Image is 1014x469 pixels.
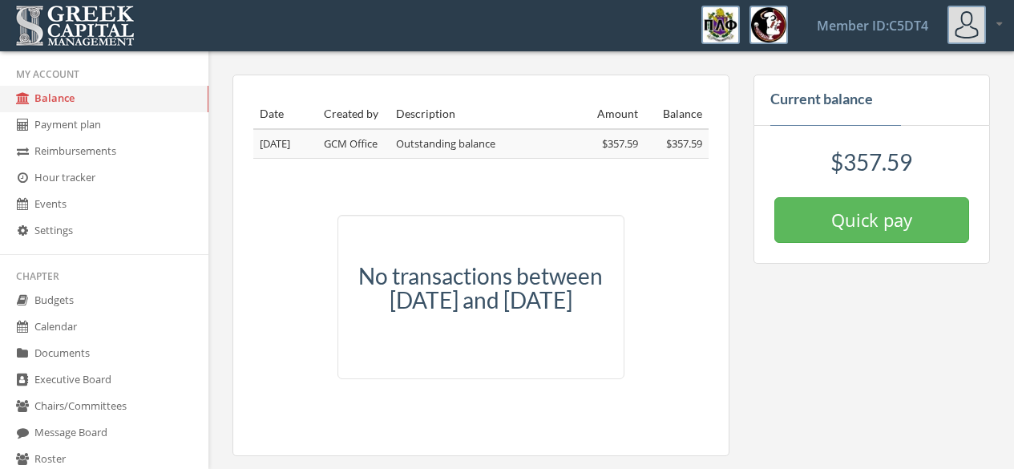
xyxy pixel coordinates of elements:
a: Member ID: C5DT4 [798,1,947,51]
div: Created by [324,106,384,122]
div: Balance [651,106,702,122]
h3: No transactions between [DATE] and [DATE] [358,264,604,313]
td: Outstanding balance [390,129,581,158]
div: Date [260,106,311,122]
span: $357.59 [666,136,702,151]
span: $357.59 [602,136,638,151]
td: GCM Office [317,129,390,158]
h4: Current balance [770,91,873,108]
span: $357.59 [830,148,912,176]
div: Description [396,106,575,122]
button: Quick pay [774,197,969,243]
td: [DATE] [253,129,317,158]
div: Amount [588,106,639,122]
